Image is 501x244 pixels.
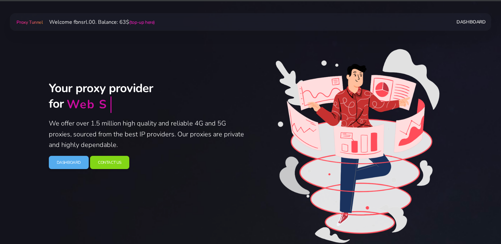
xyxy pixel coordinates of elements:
iframe: Webchat Widget [404,136,493,236]
a: Contact Us [90,156,129,169]
h2: Your proxy provider for [49,81,247,113]
a: Dashboard [49,156,89,169]
div: Web S [67,97,107,113]
span: Proxy Tunnel [16,19,43,25]
p: We offer over 1.5 million high quality and reliable 4G and 5G proxies, sourced from the best IP p... [49,118,247,151]
a: (top-up here) [129,19,155,25]
span: Welcome fbnsrl.00. Balance: 63$ [44,18,155,26]
a: Proxy Tunnel [15,17,44,27]
a: Dashboard [456,16,485,28]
